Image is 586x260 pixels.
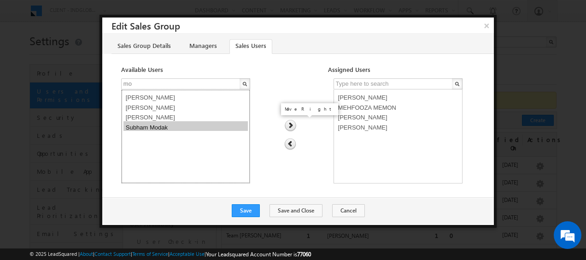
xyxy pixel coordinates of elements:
button: Save [232,204,260,217]
em: Submit [135,199,167,212]
option: mehfooza.memon@indglobal.ae [336,101,460,112]
option: pratyush.kuanr@indglobal.ae [336,111,460,121]
img: arrow_left_circle.png [284,138,296,150]
option: mohammad.fazalalam@indglobal.ae [123,91,248,101]
option: mohammad.irfan@indglobal.ae [123,101,248,112]
img: d_60004797649_company_0_60004797649 [16,48,39,60]
a: About [80,251,93,257]
a: Acceptable Use [170,251,205,257]
div: Available Users [111,65,261,78]
option: subham.modak@indglobal.ae [123,121,248,131]
h3: Edit Sales Group [111,18,494,34]
button: Save and Close [270,204,322,217]
button: Cancel [332,204,365,217]
img: arrow_right_circle.png [284,120,297,132]
a: Contact Support [94,251,131,257]
a: Sales Users [229,39,272,54]
a: Managers [183,39,223,54]
option: swarup.chandradas@indglobal.ae [336,121,460,131]
div: Leave a message [48,48,155,60]
button: × [479,18,494,34]
option: moumita.manna@indglobal.ae [123,111,248,121]
a: Sales Group Details [111,39,176,54]
a: Terms of Service [132,251,168,257]
input: Type here to search [121,78,241,89]
span: Your Leadsquared Account Number is [206,251,311,258]
div: Assigned Users [303,65,452,78]
span: 77060 [297,251,311,258]
div: Move Right [285,106,334,112]
img: Search [455,82,459,86]
option: anand.pandey@indglobal.ae [336,91,460,101]
div: Minimize live chat window [151,5,173,27]
textarea: Type your message and click 'Submit' [12,85,168,192]
input: Type here to search [334,78,453,89]
img: Search [242,82,247,86]
span: © 2025 LeadSquared | | | | | [29,250,311,259]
